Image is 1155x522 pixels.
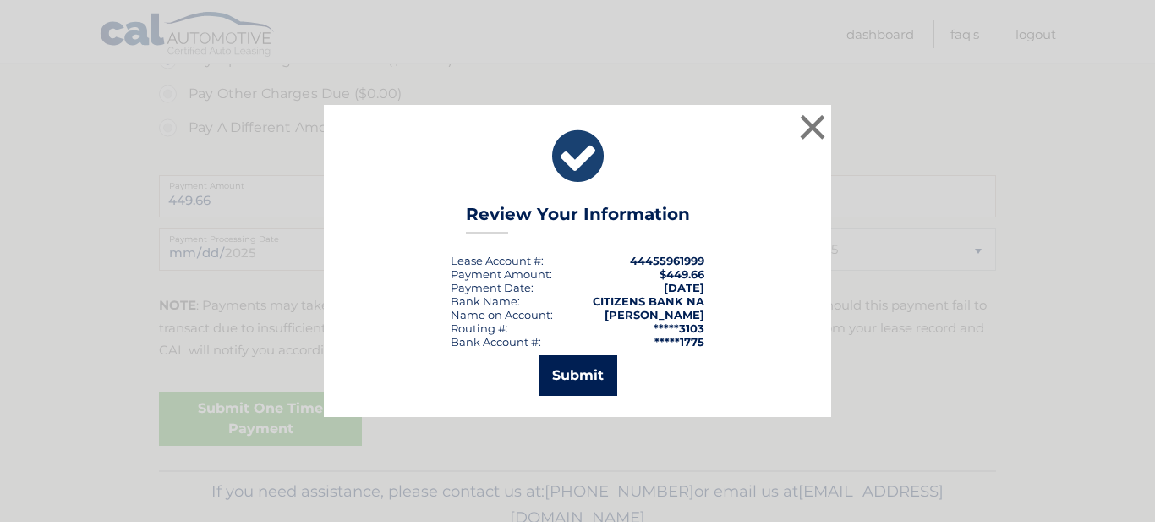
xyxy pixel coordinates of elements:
button: Submit [539,355,617,396]
div: Name on Account: [451,308,553,321]
div: Payment Amount: [451,267,552,281]
button: × [796,110,829,144]
div: Lease Account #: [451,254,544,267]
span: Payment Date [451,281,531,294]
div: Bank Name: [451,294,520,308]
div: : [451,281,534,294]
div: Routing #: [451,321,508,335]
span: [DATE] [664,281,704,294]
h3: Review Your Information [466,204,690,234]
span: $449.66 [660,267,704,281]
strong: 44455961999 [630,254,704,267]
strong: [PERSON_NAME] [605,308,704,321]
div: Bank Account #: [451,335,541,349]
strong: CITIZENS BANK NA [593,294,704,308]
